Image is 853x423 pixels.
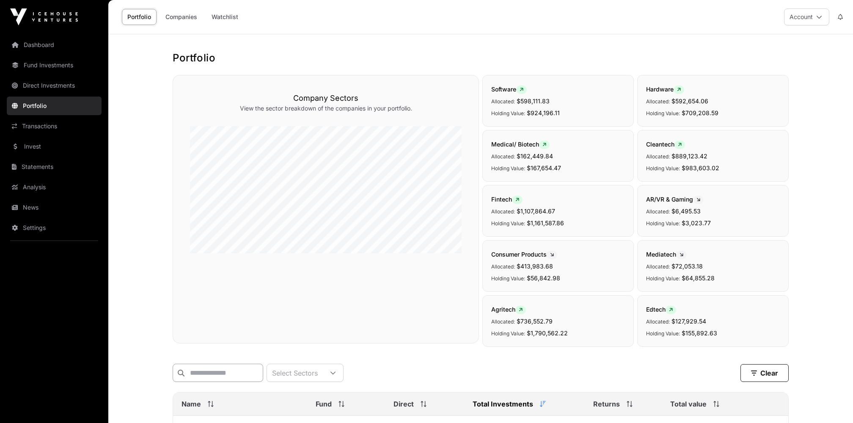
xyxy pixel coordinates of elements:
[682,219,711,227] span: $3,023.77
[671,97,708,105] span: $592,654.06
[646,141,685,148] span: Cleantech
[491,251,557,258] span: Consumer Products
[7,198,102,217] a: News
[517,97,550,105] span: $598,111.83
[527,109,560,116] span: $924,196.11
[671,152,707,160] span: $889,123.42
[206,9,244,25] a: Watchlist
[7,218,102,237] a: Settings
[7,158,102,176] a: Statements
[646,153,670,160] span: Allocated:
[517,318,553,325] span: $736,552.79
[646,330,680,337] span: Holding Value:
[646,165,680,171] span: Holding Value:
[491,98,515,105] span: Allocated:
[682,329,717,337] span: $155,892.63
[491,263,515,270] span: Allocated:
[593,399,620,409] span: Returns
[491,275,525,282] span: Holding Value:
[671,318,706,325] span: $127,929.54
[182,399,201,409] span: Name
[491,86,527,93] span: Software
[646,220,680,227] span: Holding Value:
[646,86,684,93] span: Hardware
[491,153,515,160] span: Allocated:
[682,274,715,282] span: $64,855.28
[491,165,525,171] span: Holding Value:
[527,274,560,282] span: $56,842.98
[190,92,462,104] h3: Company Sectors
[7,97,102,115] a: Portfolio
[671,207,701,215] span: $6,495.53
[491,141,550,148] span: Medical/ Biotech
[646,275,680,282] span: Holding Value:
[267,364,323,382] div: Select Sectors
[190,104,462,113] p: View the sector breakdown of the companies in your portfolio.
[173,51,789,65] h1: Portfolio
[316,399,332,409] span: Fund
[646,196,704,203] span: AR/VR & Gaming
[517,207,555,215] span: $1,107,864.67
[682,164,719,171] span: $983,603.02
[646,110,680,116] span: Holding Value:
[491,110,525,116] span: Holding Value:
[160,9,203,25] a: Companies
[10,8,78,25] img: Icehouse Ventures Logo
[7,137,102,156] a: Invest
[491,318,515,325] span: Allocated:
[646,318,670,325] span: Allocated:
[7,76,102,95] a: Direct Investments
[670,399,707,409] span: Total value
[517,263,553,270] span: $413,983.68
[473,399,533,409] span: Total Investments
[527,164,561,171] span: $167,654.47
[7,56,102,75] a: Fund Investments
[646,306,676,313] span: Edtech
[491,330,525,337] span: Holding Value:
[646,263,670,270] span: Allocated:
[491,196,523,203] span: Fintech
[646,98,670,105] span: Allocated:
[7,178,102,196] a: Analysis
[682,109,718,116] span: $709,208.59
[122,9,157,25] a: Portfolio
[527,329,568,337] span: $1,790,562.22
[7,36,102,54] a: Dashboard
[517,152,553,160] span: $162,449.84
[740,364,789,382] button: Clear
[491,220,525,227] span: Holding Value:
[646,251,687,258] span: Mediatech
[671,263,703,270] span: $72,053.18
[491,208,515,215] span: Allocated:
[491,306,526,313] span: Agritech
[527,219,564,227] span: $1,161,587.86
[784,8,829,25] button: Account
[7,117,102,135] a: Transactions
[811,382,853,423] iframe: Chat Widget
[393,399,414,409] span: Direct
[646,208,670,215] span: Allocated:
